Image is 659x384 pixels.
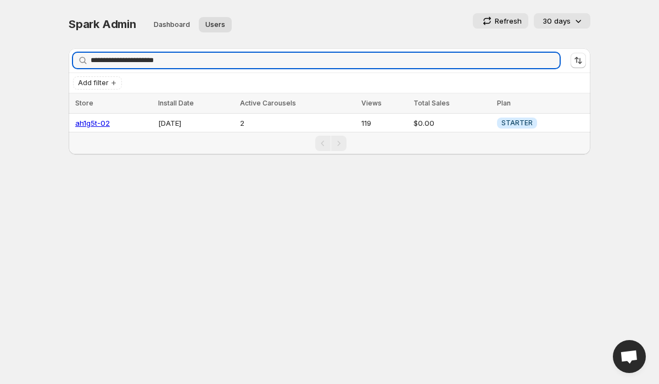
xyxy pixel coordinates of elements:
span: Store [75,99,93,107]
button: Dashboard overview [147,17,197,32]
span: Dashboard [154,20,190,29]
p: 30 days [543,15,571,26]
button: Sort the results [571,53,586,68]
button: 30 days [534,13,590,29]
button: Add filter [73,76,122,90]
td: 119 [358,114,410,132]
td: 2 [237,114,358,132]
span: Users [205,20,225,29]
span: Active Carousels [240,99,296,107]
td: $0.00 [410,114,493,132]
button: User management [199,17,232,32]
span: Add filter [78,79,109,87]
td: [DATE] [155,114,237,132]
nav: Pagination [69,132,590,154]
span: Plan [497,99,511,107]
span: Install Date [158,99,194,107]
span: Spark Admin [69,18,136,31]
div: Open chat [613,340,646,373]
span: Total Sales [414,99,450,107]
span: Views [361,99,382,107]
button: Refresh [473,13,528,29]
a: ah1g5t-02 [75,119,110,127]
span: STARTER [501,119,533,127]
p: Refresh [495,15,522,26]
